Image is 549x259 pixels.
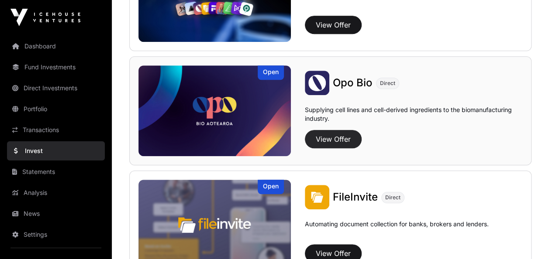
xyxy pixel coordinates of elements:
[138,65,291,156] img: Opo Bio
[305,220,489,241] p: Automating document collection for banks, brokers and lenders.
[7,58,105,77] a: Fund Investments
[7,183,105,202] a: Analysis
[333,76,373,90] a: Opo Bio
[380,80,395,87] span: Direct
[138,65,291,156] a: Opo BioOpen
[7,141,105,160] a: Invest
[333,190,378,204] a: FileInvite
[258,65,284,80] div: Open
[305,106,522,123] p: Supplying cell lines and cell-derived ingredients to the biomanufacturing industry.
[333,76,373,89] span: Opo Bio
[505,217,549,259] iframe: Chat Widget
[258,180,284,194] div: Open
[7,204,105,223] a: News
[7,162,105,181] a: Statements
[7,225,105,244] a: Settings
[385,194,401,201] span: Direct
[7,37,105,56] a: Dashboard
[10,9,80,26] img: Icehouse Ventures Logo
[333,191,378,203] span: FileInvite
[305,16,362,34] button: View Offer
[7,120,105,140] a: Transactions
[305,71,329,95] img: Opo Bio
[305,185,329,209] img: FileInvite
[7,78,105,98] a: Direct Investments
[7,99,105,119] a: Portfolio
[305,130,362,148] button: View Offer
